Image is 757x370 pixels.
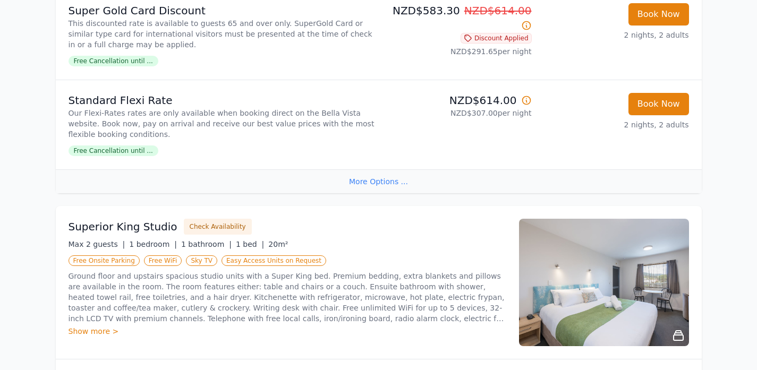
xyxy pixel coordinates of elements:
[628,93,689,115] button: Book Now
[540,30,689,40] p: 2 nights, 2 adults
[383,108,532,118] p: NZD$307.00 per night
[383,93,532,108] p: NZD$614.00
[69,56,158,66] span: Free Cancellation until ...
[383,3,532,33] p: NZD$583.30
[383,46,532,57] p: NZD$291.65 per night
[69,240,125,248] span: Max 2 guests |
[69,326,506,337] div: Show more >
[69,219,177,234] h3: Superior King Studio
[56,169,702,193] div: More Options ...
[540,119,689,130] p: 2 nights, 2 adults
[129,240,177,248] span: 1 bedroom |
[186,255,217,266] span: Sky TV
[268,240,288,248] span: 20m²
[69,93,375,108] p: Standard Flexi Rate
[69,3,375,18] p: Super Gold Card Discount
[69,18,375,50] p: This discounted rate is available to guests 65 and over only. SuperGold Card or similar type card...
[69,108,375,140] p: Our Flexi-Rates rates are only available when booking direct on the Bella Vista website. Book now...
[236,240,264,248] span: 1 bed |
[184,219,252,235] button: Check Availability
[69,255,140,266] span: Free Onsite Parking
[69,145,158,156] span: Free Cancellation until ...
[461,33,532,44] span: Discount Applied
[464,4,532,17] span: NZD$614.00
[628,3,689,25] button: Book Now
[181,240,232,248] span: 1 bathroom |
[222,255,326,266] span: Easy Access Units on Request
[144,255,182,266] span: Free WiFi
[69,271,506,324] p: Ground floor and upstairs spacious studio units with a Super King bed. Premium bedding, extra bla...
